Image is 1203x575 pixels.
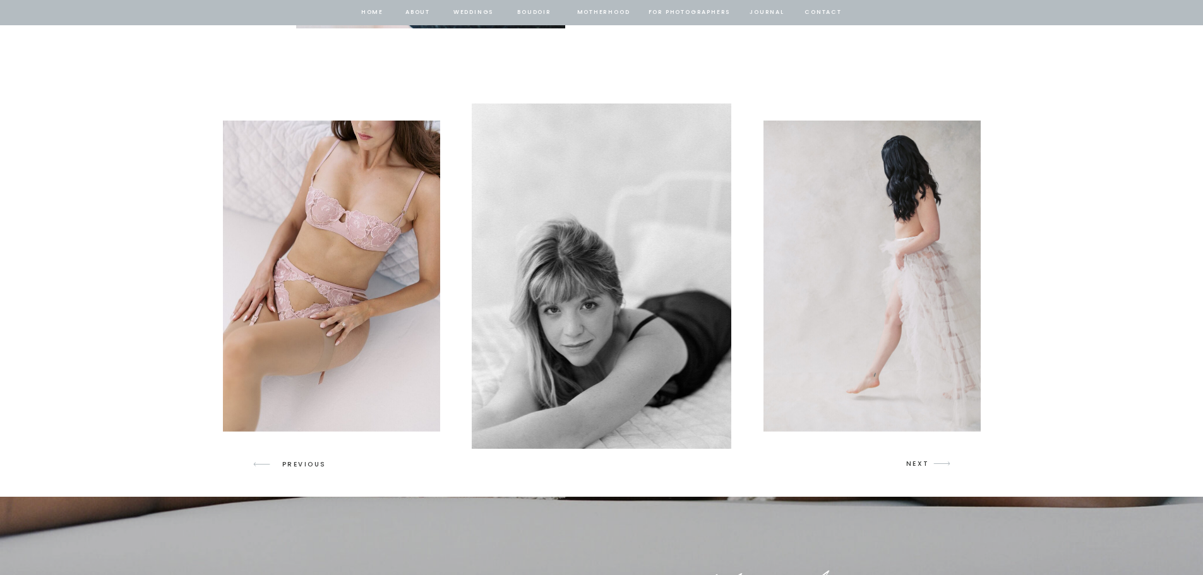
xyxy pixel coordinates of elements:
h3: -[PERSON_NAME] [610,15,758,29]
a: for photographers [649,7,731,18]
img: woman walks in just a sheer tulle skirt her hair obscures her top photographed by seattle boudoir... [763,121,997,431]
img: torso of woman in pink lingrie set by seattle boudoir photographer Jacqueline Benét [207,121,440,431]
a: home [361,7,385,18]
p: PREVIOUS [282,459,331,470]
a: BOUDOIR [517,7,553,18]
a: Weddings [452,7,495,18]
a: about [405,7,431,18]
img: black and white photo of woman lying on bed looking at the camera in seattle boudoir session by J... [472,104,731,449]
a: contact [803,7,844,18]
p: NEXT [906,458,930,470]
a: journal [748,7,787,18]
a: Motherhood [577,7,630,18]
